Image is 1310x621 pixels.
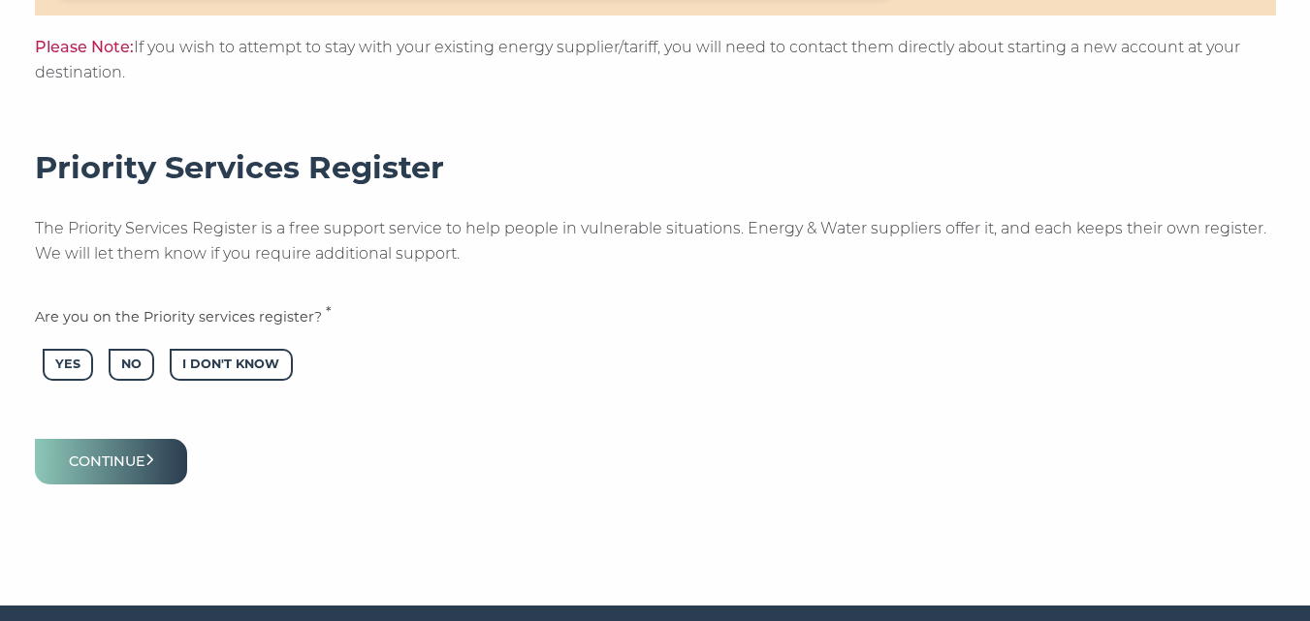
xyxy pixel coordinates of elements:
[35,216,1276,266] p: The Priority Services Register is a free support service to help people in vulnerable situations....
[35,35,1276,85] p: If you wish to attempt to stay with your existing energy supplier/tariff, you will need to contac...
[35,308,322,326] span: Are you on the Priority services register?
[43,349,93,381] span: Yes
[35,38,134,56] span: Please Note:
[170,349,292,381] span: I Don't Know
[35,148,1276,187] h4: Priority Services Register
[109,349,154,381] span: No
[35,439,188,484] button: Continue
